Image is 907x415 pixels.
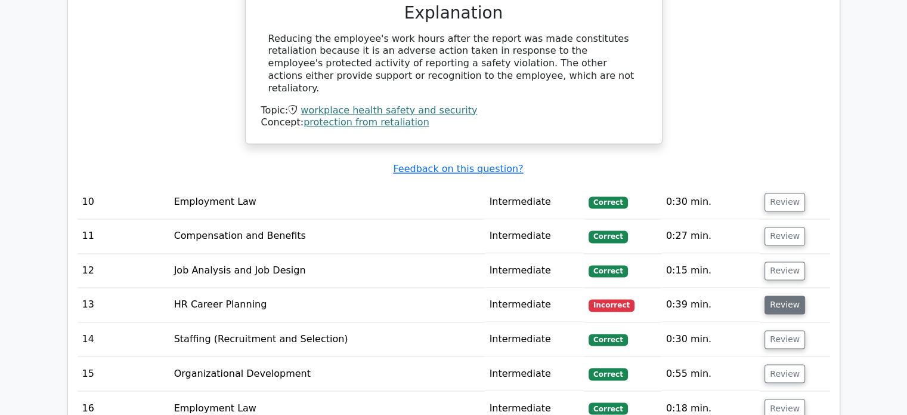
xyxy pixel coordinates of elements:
button: Review [764,330,805,349]
td: 0:27 min. [661,219,760,253]
td: 0:15 min. [661,254,760,288]
div: Concept: [261,116,646,129]
span: Correct [589,196,627,208]
td: Job Analysis and Job Design [169,254,485,288]
td: 0:55 min. [661,356,760,391]
div: Topic: [261,104,646,117]
span: Correct [589,402,627,414]
span: Correct [589,334,627,346]
span: Correct [589,230,627,242]
td: Intermediate [485,254,584,288]
td: HR Career Planning [169,288,485,322]
td: 10 [78,185,169,219]
button: Review [764,262,805,280]
td: 0:39 min. [661,288,760,322]
button: Review [764,193,805,211]
button: Review [764,364,805,383]
span: Correct [589,265,627,277]
span: Correct [589,368,627,380]
h3: Explanation [268,3,639,23]
td: 13 [78,288,169,322]
td: Intermediate [485,185,584,219]
button: Review [764,227,805,245]
td: Intermediate [485,322,584,356]
a: Feedback on this question? [393,163,523,174]
span: Incorrect [589,299,634,311]
td: 0:30 min. [661,322,760,356]
a: workplace health safety and security [301,104,477,116]
td: Intermediate [485,356,584,391]
td: 11 [78,219,169,253]
td: 15 [78,356,169,391]
td: 12 [78,254,169,288]
td: 0:30 min. [661,185,760,219]
div: Reducing the employee's work hours after the report was made constitutes retaliation because it i... [268,33,639,95]
button: Review [764,296,805,314]
td: Staffing (Recruitment and Selection) [169,322,485,356]
td: 14 [78,322,169,356]
td: Organizational Development [169,356,485,391]
a: protection from retaliation [304,116,429,128]
td: Employment Law [169,185,485,219]
td: Intermediate [485,219,584,253]
td: Compensation and Benefits [169,219,485,253]
td: Intermediate [485,288,584,322]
